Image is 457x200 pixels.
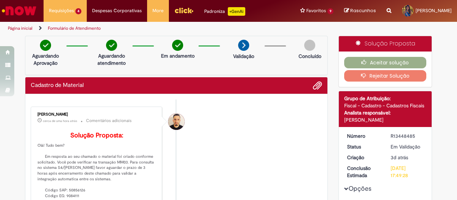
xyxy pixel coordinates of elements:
[238,40,249,51] img: arrow-next.png
[106,40,117,51] img: check-circle-green.png
[416,8,452,14] span: [PERSON_NAME]
[172,40,183,51] img: check-circle-green.png
[1,4,37,18] img: ServiceNow
[204,7,245,16] div: Padroniza
[70,131,123,140] b: Solução Proposta:
[344,95,427,102] div: Grupo de Atribuição:
[342,165,386,179] dt: Conclusão Estimada
[342,132,386,140] dt: Número
[168,113,185,130] div: Arnaldo Jose Vieira De Melo
[391,154,424,161] div: 26/08/2025 13:59:58
[306,7,326,14] span: Favoritos
[86,118,132,124] small: Comentários adicionais
[327,8,333,14] span: 9
[344,8,376,14] a: Rascunhos
[342,143,386,150] dt: Status
[75,8,81,14] span: 4
[344,116,427,123] div: [PERSON_NAME]
[391,165,424,179] div: [DATE] 17:49:28
[174,5,194,16] img: click_logo_yellow_360x200.png
[94,52,129,67] p: Aguardando atendimento
[391,154,408,161] time: 26/08/2025 13:59:58
[43,119,77,123] span: cerca de uma hora atrás
[304,40,315,51] img: img-circle-grey.png
[391,143,424,150] div: Em Validação
[344,57,427,68] button: Aceitar solução
[233,53,254,60] p: Validação
[48,25,101,31] a: Formulário de Atendimento
[5,22,299,35] ul: Trilhas de página
[49,7,74,14] span: Requisições
[8,25,32,31] a: Página inicial
[391,154,408,161] span: 3d atrás
[161,52,195,59] p: Em andamento
[92,7,142,14] span: Despesas Corporativas
[342,154,386,161] dt: Criação
[40,40,51,51] img: check-circle-green.png
[31,82,84,89] h2: Cadastro de Material Histórico de tíquete
[391,132,424,140] div: R13448485
[28,52,63,67] p: Aguardando Aprovação
[152,7,164,14] span: More
[228,7,245,16] p: +GenAi
[37,112,156,117] div: [PERSON_NAME]
[344,109,427,116] div: Analista responsável:
[298,53,321,60] p: Concluído
[339,36,432,52] div: Solução Proposta
[350,7,376,14] span: Rascunhos
[344,70,427,82] button: Rejeitar Solução
[313,81,322,90] button: Adicionar anexos
[344,102,427,109] div: Fiscal - Cadastro - Cadastros Fiscais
